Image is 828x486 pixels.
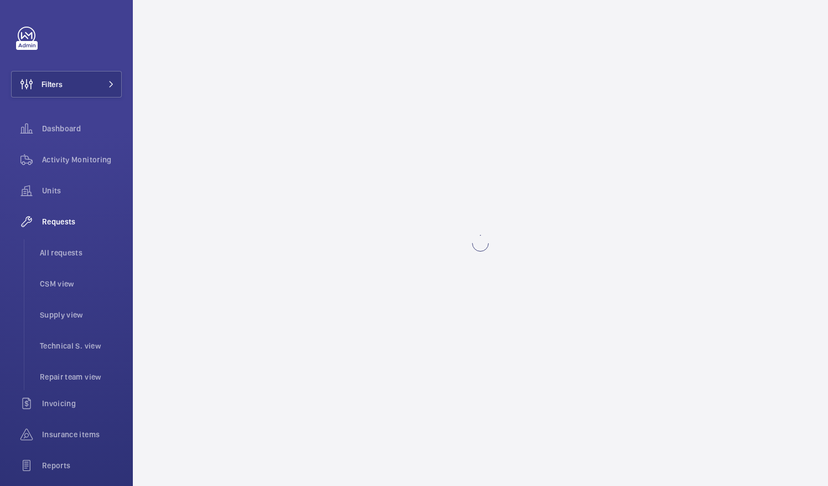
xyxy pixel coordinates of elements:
[40,340,122,351] span: Technical S. view
[42,398,122,409] span: Invoicing
[42,216,122,227] span: Requests
[42,429,122,440] span: Insurance items
[40,247,122,258] span: All requests
[40,371,122,382] span: Repair team view
[42,123,122,134] span: Dashboard
[40,309,122,320] span: Supply view
[42,460,122,471] span: Reports
[11,71,122,98] button: Filters
[42,185,122,196] span: Units
[40,278,122,289] span: CSM view
[42,154,122,165] span: Activity Monitoring
[42,79,63,90] span: Filters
